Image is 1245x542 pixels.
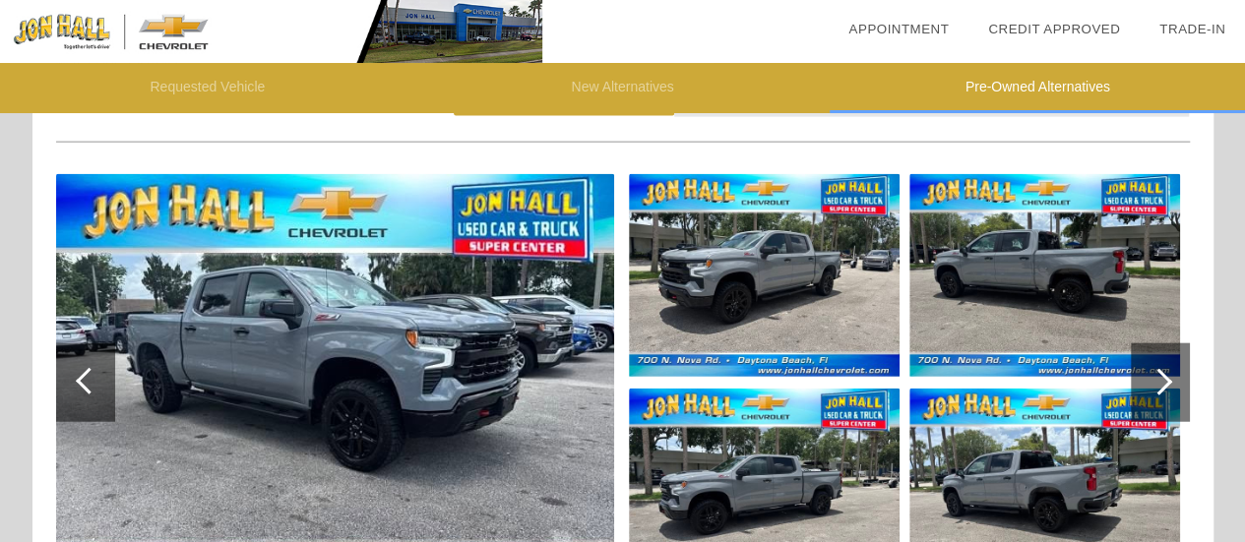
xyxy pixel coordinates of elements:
img: 2.jpg [629,174,900,377]
li: New Alternatives [415,63,831,113]
a: Trade-In [1159,22,1225,36]
img: 4.jpg [909,174,1180,377]
a: Credit Approved [988,22,1120,36]
li: Pre-Owned Alternatives [830,63,1245,113]
a: Appointment [848,22,949,36]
